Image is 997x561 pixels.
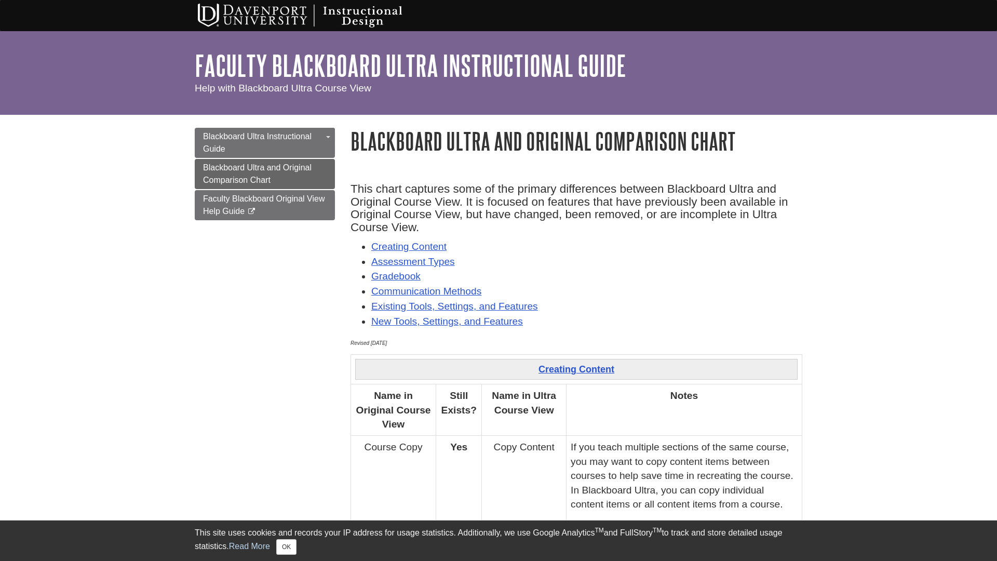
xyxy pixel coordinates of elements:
h1: Blackboard Ultra and Original Comparison Chart [351,128,802,154]
a: Assessment Types [371,256,455,267]
a: Blackboard Ultra Instructional Guide [195,128,335,158]
strong: Yes [450,442,467,452]
strong: Notes [670,390,698,401]
div: This site uses cookies and records your IP address for usage statistics. Additionally, we use Goo... [195,527,802,555]
a: Faculty Blackboard Ultra Instructional Guide [195,49,626,82]
sup: TM [595,527,603,534]
i: This link opens in a new window [247,208,256,215]
a: Read More [229,542,270,551]
img: Davenport University Instructional Design [190,3,439,29]
span: . [419,221,422,234]
div: Guide Page Menu [195,128,335,220]
strong: Name in Original Course View [356,390,431,430]
button: Close [276,539,297,555]
strong: Creating Content [538,364,614,375]
a: Creating Content [371,241,447,252]
a: Existing Tools, Settings, and Features [371,301,538,312]
em: Revised [DATE] [351,340,387,346]
a: Blackboard Ultra and Original Comparison Chart [195,159,335,189]
a: New Tools, Settings, and Features [371,316,523,327]
a: Faculty Blackboard Original View Help Guide [195,190,335,220]
span: Blackboard Ultra and Original Comparison Chart [203,163,312,184]
span: Help with Blackboard Ultra Course View [195,83,371,94]
strong: Still Exists? [441,390,477,415]
span: Blackboard Ultra Instructional Guide [203,132,312,153]
sup: TM [653,527,662,534]
p: If you teach multiple sections of the same course, you may want to copy content items between cou... [571,440,798,511]
span: Faculty Blackboard Original View Help Guide [203,194,325,216]
a: Communication Methods [371,286,481,297]
a: Gradebook [371,271,421,282]
h4: This chart captures some of the primary differences between Blackboard Ultra and Original Course ... [351,183,802,234]
strong: Name in Ultra Course View [492,390,556,415]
